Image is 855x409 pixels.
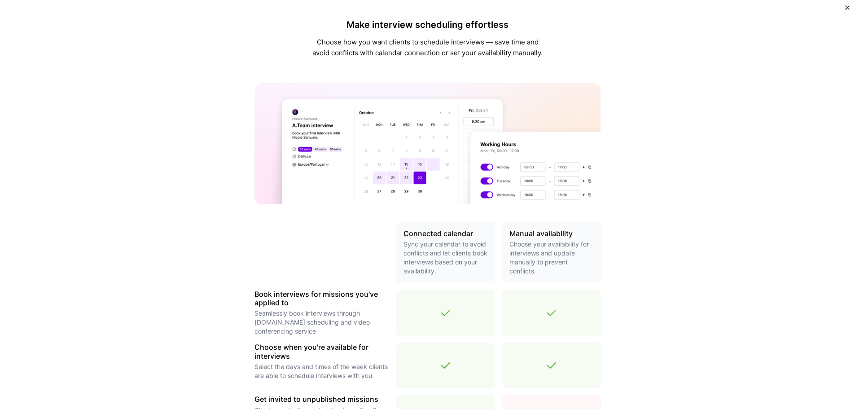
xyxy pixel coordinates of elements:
[254,290,389,307] h3: Book interviews for missions you've applied to
[254,83,601,204] img: A.Team calendar banner
[311,19,544,30] h4: Make interview scheduling effortless
[254,362,389,380] p: Select the days and times of the week clients are able to schedule interviews with you
[509,240,594,276] p: Choose your availability for interviews and update manually to prevent conflicts.
[403,240,488,276] p: Sync your calendar to avoid conflicts and let clients book interviews based on your availability.
[254,309,389,336] p: Seamlessly book interviews through [DOMAIN_NAME] scheduling and video conferencing service
[403,229,488,238] h3: Connected calendar
[509,229,594,238] h3: Manual availability
[254,343,389,360] h3: Choose when you're available for interviews
[254,395,389,404] h3: Get invited to unpublished missions
[845,5,850,15] button: Close
[311,37,544,58] p: Choose how you want clients to schedule interviews — save time and avoid conflicts with calendar ...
